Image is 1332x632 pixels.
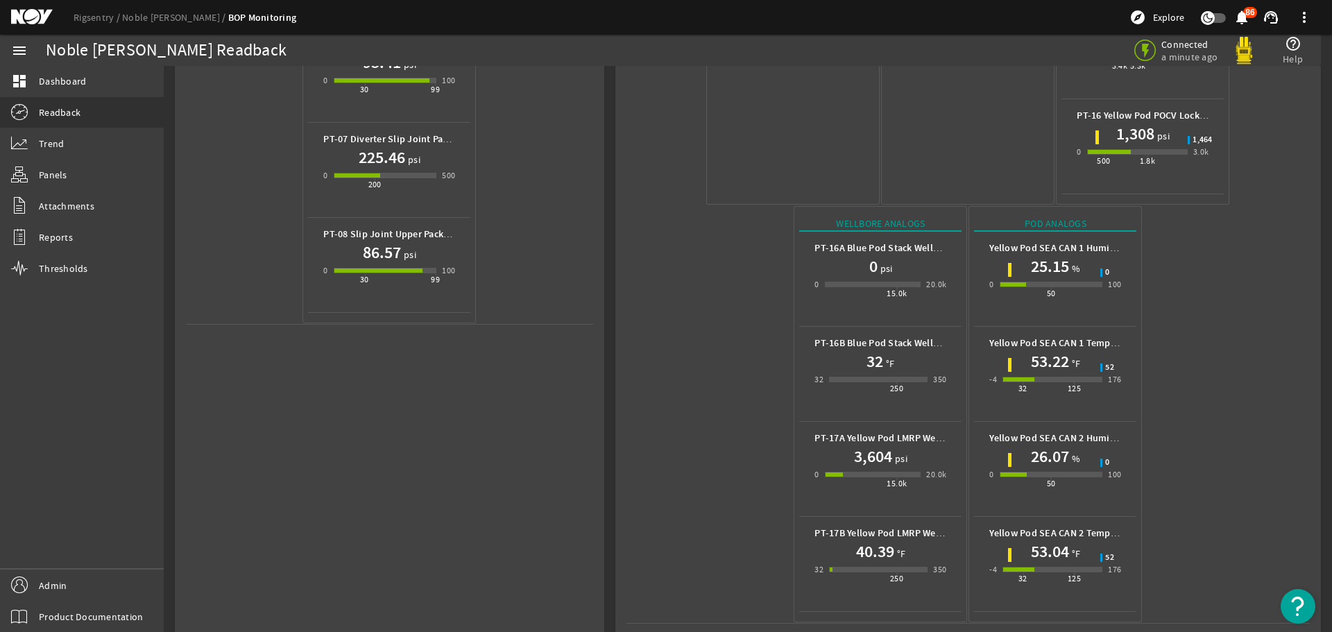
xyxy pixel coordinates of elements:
div: 3.4k [1112,59,1128,73]
div: 50 [1047,477,1056,490]
b: PT-17A Yellow Pod LMRP Wellbore Pressure [814,432,1001,445]
div: 30 [360,273,369,287]
div: 50 [1047,287,1056,300]
span: psi [401,248,416,262]
div: 15.0k [887,477,907,490]
span: Help [1283,52,1303,66]
h1: 32 [866,350,883,373]
h1: 53.22 [1031,350,1069,373]
span: 0 [1105,268,1109,277]
b: PT-16A Blue Pod Stack Wellbore Pressure [814,241,993,255]
button: Explore [1124,6,1190,28]
div: 125 [1068,572,1081,586]
b: PT-16B Blue Pod Stack Wellbore Temperature [814,336,1011,350]
span: psi [892,452,907,466]
div: 250 [890,572,903,586]
b: Yellow Pod SEA CAN 2 Temperature [989,527,1142,540]
div: 0 [814,277,819,291]
div: -4 [989,373,997,386]
div: 0 [989,468,993,481]
span: psi [1154,129,1170,143]
div: 20.0k [926,277,946,291]
span: Reports [39,230,73,244]
span: °F [894,547,906,561]
b: Yellow Pod SEA CAN 1 Temperature [989,336,1142,350]
h1: 225.46 [359,146,405,169]
mat-icon: dashboard [11,73,28,89]
div: -4 [989,563,997,577]
b: PT-08 Slip Joint Upper Packer Air Pressure [323,228,506,241]
div: 32 [814,373,823,386]
img: Yellowpod.svg [1230,37,1258,65]
span: Trend [39,137,64,151]
div: 350 [933,373,946,386]
h1: 3,604 [854,445,892,468]
div: 125 [1068,382,1081,395]
div: 500 [1097,154,1110,168]
span: 52 [1105,364,1114,372]
b: PT-07 Diverter Slip Joint Packer Hydraulic Pressure [323,133,545,146]
div: 0 [989,277,993,291]
div: 3.0k [1193,145,1209,159]
div: 0 [323,74,327,87]
div: 0 [323,169,327,182]
span: Product Documentation [39,610,143,624]
span: psi [405,153,420,166]
div: 32 [1018,572,1027,586]
mat-icon: menu [11,42,28,59]
div: 100 [1108,468,1121,481]
span: Attachments [39,199,94,213]
div: 100 [442,264,455,277]
div: 500 [442,169,455,182]
div: 99 [431,83,440,96]
h1: 25.15 [1031,255,1069,277]
div: 32 [1018,382,1027,395]
span: °F [883,357,895,370]
span: 1,464 [1193,136,1212,144]
mat-icon: notifications [1233,9,1250,26]
div: Wellbore Analogs [799,216,962,232]
h1: 40.39 [856,540,894,563]
button: more_vert [1288,1,1321,34]
span: Panels [39,168,67,182]
div: 350 [933,563,946,577]
mat-icon: explore [1129,9,1146,26]
h1: 26.07 [1031,445,1069,468]
div: Noble [PERSON_NAME] Readback [46,44,287,58]
button: 86 [1234,10,1249,25]
b: Yellow Pod SEA CAN 2 Humidity [989,432,1127,445]
span: Dashboard [39,74,86,88]
div: 200 [368,178,382,191]
div: 20.0k [926,468,946,481]
a: Rigsentry [74,11,122,24]
span: Explore [1153,10,1184,24]
h1: 53.04 [1031,540,1069,563]
div: 250 [890,382,903,395]
h1: 1,308 [1116,123,1154,145]
div: 0 [814,468,819,481]
span: 0 [1105,459,1109,467]
button: Open Resource Center [1281,589,1315,624]
span: °F [1069,547,1081,561]
span: Connected [1161,38,1220,51]
b: Yellow Pod SEA CAN 1 Humidity [989,241,1127,255]
b: PT-17B Yellow Pod LMRP Wellbore Temperature [814,527,1020,540]
b: PT-16 Yellow Pod POCV Lock Pressure [1077,109,1239,122]
span: % [1069,262,1080,275]
span: a minute ago [1161,51,1220,63]
div: 100 [442,74,455,87]
a: Noble [PERSON_NAME] [122,11,228,24]
a: BOP Monitoring [228,11,297,24]
mat-icon: support_agent [1263,9,1279,26]
div: 176 [1108,563,1121,577]
span: Thresholds [39,262,88,275]
span: Readback [39,105,80,119]
div: 0 [1077,145,1081,159]
div: 1.8k [1140,154,1156,168]
div: 0 [323,264,327,277]
span: % [1069,452,1080,466]
mat-icon: help_outline [1285,35,1301,52]
h1: 86.57 [363,241,401,264]
div: 5.3k [1130,59,1146,73]
div: 176 [1108,373,1121,386]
